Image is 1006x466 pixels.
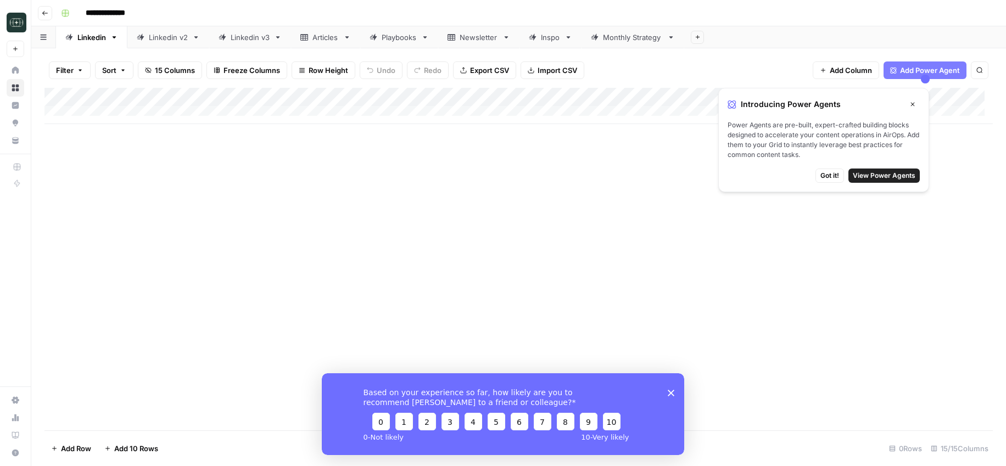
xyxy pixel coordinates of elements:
span: Sort [102,65,116,76]
a: Linkedin [56,26,127,48]
iframe: Survey from AirOps [322,373,684,455]
span: Filter [56,65,74,76]
span: Undo [377,65,395,76]
a: Home [7,61,24,79]
span: Redo [424,65,441,76]
span: Add Column [830,65,872,76]
button: Sort [95,61,133,79]
div: Linkedin v3 [231,32,270,43]
span: View Power Agents [853,171,915,181]
span: Row Height [309,65,348,76]
div: Inspo [541,32,560,43]
div: 0 Rows [885,440,926,457]
a: Settings [7,391,24,409]
span: Export CSV [470,65,509,76]
div: Linkedin v2 [149,32,188,43]
span: 15 Columns [155,65,195,76]
div: 15/15 Columns [926,440,993,457]
span: Add Power Agent [900,65,960,76]
a: Playbooks [360,26,438,48]
button: Add Column [813,61,879,79]
a: Monthly Strategy [582,26,684,48]
button: 15 Columns [138,61,202,79]
a: Inspo [519,26,582,48]
a: Newsletter [438,26,519,48]
button: Help + Support [7,444,24,462]
button: Redo [407,61,449,79]
span: Got it! [820,171,839,181]
button: Got it! [815,169,844,183]
div: Introducing Power Agents [728,97,920,111]
a: Learning Hub [7,426,24,444]
a: Your Data [7,132,24,149]
button: Add 10 Rows [98,440,165,457]
a: Usage [7,409,24,426]
div: Newsletter [460,32,498,43]
span: Import CSV [538,65,577,76]
span: Add 10 Rows [114,443,158,454]
a: Browse [7,79,24,97]
a: Articles [291,26,360,48]
button: Freeze Columns [206,61,287,79]
button: Add Row [44,440,98,457]
a: Opportunities [7,114,24,132]
div: Playbooks [382,32,417,43]
div: Monthly Strategy [603,32,663,43]
button: View Power Agents [848,169,920,183]
button: Export CSV [453,61,516,79]
span: Freeze Columns [223,65,280,76]
span: Power Agents are pre-built, expert-crafted building blocks designed to accelerate your content op... [728,120,920,160]
button: Row Height [292,61,355,79]
img: Catalyst Logo [7,13,26,32]
button: Workspace: Catalyst [7,9,24,36]
button: Undo [360,61,403,79]
button: Filter [49,61,91,79]
a: Linkedin v2 [127,26,209,48]
span: Add Row [61,443,91,454]
button: Import CSV [521,61,584,79]
button: Add Power Agent [884,61,966,79]
div: Linkedin [77,32,106,43]
a: Linkedin v3 [209,26,291,48]
div: Articles [312,32,339,43]
a: Insights [7,97,24,114]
